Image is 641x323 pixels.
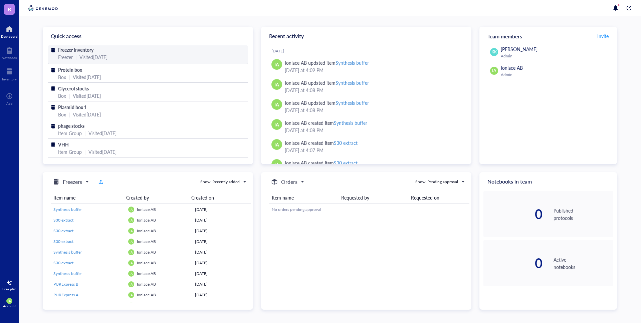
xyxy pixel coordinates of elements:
[195,292,248,298] div: [DATE]
[137,281,156,287] span: Ionlace AB
[195,228,248,234] div: [DATE]
[130,250,133,254] span: IA
[53,249,123,255] a: Synthesis buffer
[195,239,248,245] div: [DATE]
[137,228,156,234] span: Ionlace AB
[84,148,86,155] div: |
[285,106,461,114] div: [DATE] at 4:08 PM
[2,287,16,291] div: Free plan
[336,59,369,66] div: Synthesis buffer
[53,271,82,276] span: Synthesis buffer
[281,178,297,186] h5: Orders
[274,101,279,108] span: IA
[79,53,108,61] div: Visited [DATE]
[415,179,458,185] div: Show: Pending approval
[58,104,87,110] span: Plasmid box 1
[43,27,253,45] div: Quick access
[195,207,248,213] div: [DATE]
[266,76,466,96] a: IAIonlace AB updated itemSynthesis buffer[DATE] at 4:08 PM
[53,207,82,212] span: Synthesis buffer
[1,34,18,38] div: Dashboard
[53,292,78,298] span: PURExpress A
[479,172,617,191] div: Notebooks in team
[285,99,369,106] div: Ionlace AB updated item
[73,111,101,118] div: Visited [DATE]
[58,111,66,118] div: Box
[73,73,101,81] div: Visited [DATE]
[124,192,189,204] th: Created by
[285,59,369,66] div: Ionlace AB updated item
[53,271,123,277] a: Synthesis buffer
[285,119,367,126] div: Ionlace AB created item
[554,207,613,222] div: Published protocols
[597,33,609,39] span: Invite
[274,81,279,88] span: IA
[84,129,86,137] div: |
[137,239,156,244] span: Ionlace AB
[285,66,461,74] div: [DATE] at 4:09 PM
[137,260,156,266] span: Ionlace AB
[2,77,17,81] div: Inventory
[8,5,11,13] span: B
[274,61,279,68] span: IA
[266,56,466,76] a: IAIonlace AB updated itemSynthesis buffer[DATE] at 4:09 PM
[58,92,66,99] div: Box
[53,239,123,245] a: S30 extract
[336,99,369,106] div: Synthesis buffer
[63,178,82,186] h5: Freezers
[195,217,248,223] div: [DATE]
[336,79,369,86] div: Synthesis buffer
[75,53,77,61] div: |
[58,46,93,53] span: Freezer inventory
[334,139,358,146] div: S30 extract
[483,257,543,270] div: 0
[200,179,240,185] div: Show: Recently added
[137,303,156,308] span: Ionlace AB
[501,53,610,59] div: Admin
[53,292,123,298] a: PURExpress A
[8,299,11,303] span: IA
[53,281,78,287] span: PURExpress B
[554,256,613,271] div: Active notebooks
[51,192,124,204] th: Item name
[195,260,248,266] div: [DATE]
[53,303,90,308] span: NEB positive control
[58,148,82,155] div: Item Group
[479,27,617,45] div: Team members
[137,292,156,298] span: Ionlace AB
[69,92,70,99] div: |
[339,192,408,204] th: Requested by
[53,228,73,234] span: S30 extract
[2,45,17,60] a: Notebook
[285,146,461,154] div: [DATE] at 4:07 PM
[53,207,123,213] a: Synthesis buffer
[137,217,156,223] span: Ionlace AB
[27,4,59,12] img: genemod-logo
[2,56,17,60] div: Notebook
[88,129,117,137] div: Visited [DATE]
[501,72,610,77] div: Admin
[53,260,123,266] a: S30 extract
[195,303,248,309] div: [DATE]
[130,208,133,212] span: IA
[261,27,471,45] div: Recent activity
[491,49,497,55] span: KK
[58,141,69,148] span: VHH
[483,208,543,221] div: 0
[130,282,133,286] span: IA
[69,73,70,81] div: |
[6,101,13,105] div: Add
[195,249,248,255] div: [DATE]
[272,207,467,213] div: No orders pending approval
[53,228,123,234] a: S30 extract
[195,281,248,287] div: [DATE]
[285,86,461,94] div: [DATE] at 4:08 PM
[53,260,73,266] span: S30 extract
[130,272,133,276] span: IA
[597,31,609,41] button: Invite
[53,217,123,223] a: S30 extract
[53,217,73,223] span: S30 extract
[274,141,279,148] span: IA
[130,229,133,233] span: IA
